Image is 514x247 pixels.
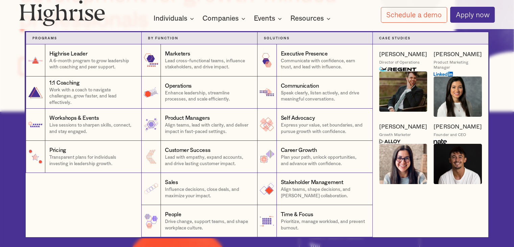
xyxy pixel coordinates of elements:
[257,141,373,173] a: Career GrowthPlan your path, unlock opportunities, and advance with confidence.
[26,76,141,109] a: 1:1 CoachingWork with a coach to navigate challenges, grow faster, and lead effectively.
[32,37,57,40] strong: Programs
[281,90,366,103] p: Speak clearly, listen actively, and drive meaningful conversations.
[281,179,343,186] div: Stakeholder Management
[153,15,187,23] div: Individuals
[450,7,495,23] a: Apply now
[49,50,87,58] div: Highrise Leader
[165,58,250,70] p: Lead cross-functional teams, influence stakeholders, and drive impact.
[165,211,181,219] div: People
[379,60,420,65] div: Director of Operations
[49,87,135,106] p: Work with a coach to navigate challenges, grow faster, and lead effectively.
[281,211,313,219] div: Time & Focus
[257,109,373,141] a: Self AdvocacyExpress your value, set boundaries, and pursue growth with confidence.
[165,179,178,186] div: Sales
[290,15,333,23] div: Resources
[141,44,257,76] a: MarketersLead cross-functional teams, influence stakeholders, and drive impact.
[379,123,427,131] a: [PERSON_NAME]
[165,50,190,58] div: Marketers
[257,173,373,205] a: Stakeholder ManagementAlign teams, shape decisions, and [PERSON_NAME] collaboration.
[165,186,250,199] p: Influence decisions, close deals, and maximize your impact.
[254,15,275,23] div: Events
[281,58,366,70] p: Communicate with confidence, earn trust, and lead with influence.
[434,51,482,58] a: [PERSON_NAME]
[434,123,482,131] a: [PERSON_NAME]
[54,19,460,237] nav: Individuals
[26,141,141,173] a: PricingTransparent plans for individuals investing in leadership growth.
[434,132,466,137] div: Founder and CEO
[141,205,257,237] a: PeopleDrive change, support teams, and shape workplace culture.
[165,82,192,90] div: Operations
[49,122,135,135] p: Live sessions to sharpen skills, connect, and stay engaged.
[281,50,328,58] div: Executive Presence
[290,15,324,23] div: Resources
[49,114,99,122] div: Workshops & Events
[141,173,257,205] a: SalesInfluence decisions, close deals, and maximize your impact.
[254,15,284,23] div: Events
[165,114,210,122] div: Product Managers
[202,15,239,23] div: Companies
[281,186,366,199] p: Align teams, shape decisions, and [PERSON_NAME] collaboration.
[165,154,250,167] p: Lead with empathy, expand accounts, and drive lasting customer impact.
[379,51,427,58] a: [PERSON_NAME]
[153,15,196,23] div: Individuals
[257,205,373,237] a: Time & FocusPrioritize, manage workload, and prevent burnout.
[257,76,373,109] a: CommunicationSpeak clearly, listen actively, and drive meaningful conversations.
[49,79,79,87] div: 1:1 Coaching
[165,219,250,231] p: Drive change, support teams, and shape workplace culture.
[141,76,257,109] a: OperationsEnhance leadership, streamline processes, and scale efficiently.
[165,90,250,103] p: Enhance leadership, streamline processes, and scale efficiently.
[165,122,250,135] p: Align teams, lead with clarity, and deliver impact in fast-paced settings.
[26,44,141,76] a: Highrise LeaderA 6-month program to grow leadership with coaching and peer support.
[281,82,319,90] div: Communication
[379,37,411,40] strong: Case Studies
[202,15,247,23] div: Companies
[281,122,366,135] p: Express your value, set boundaries, and pursue growth with confidence.
[257,44,373,76] a: Executive PresenceCommunicate with confidence, earn trust, and lead with influence.
[264,37,290,40] strong: Solutions
[379,132,411,137] div: Growth Marketer
[281,219,366,231] p: Prioritize, manage workload, and prevent burnout.
[49,58,135,70] p: A 6-month program to grow leadership with coaching and peer support.
[49,147,66,154] div: Pricing
[165,147,210,154] div: Customer Success
[281,147,317,154] div: Career Growth
[49,154,135,167] p: Transparent plans for individuals investing in leadership growth.
[281,114,315,122] div: Self Advocacy
[281,154,366,167] p: Plan your path, unlock opportunities, and advance with confidence.
[381,7,447,23] a: Schedule a demo
[26,109,141,141] a: Workshops & EventsLive sessions to sharpen skills, connect, and stay engaged.
[141,109,257,141] a: Product ManagersAlign teams, lead with clarity, and deliver impact in fast-paced settings.
[434,60,482,70] div: Product Marketing Manager
[148,37,178,40] strong: by function
[141,141,257,173] a: Customer SuccessLead with empathy, expand accounts, and drive lasting customer impact.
